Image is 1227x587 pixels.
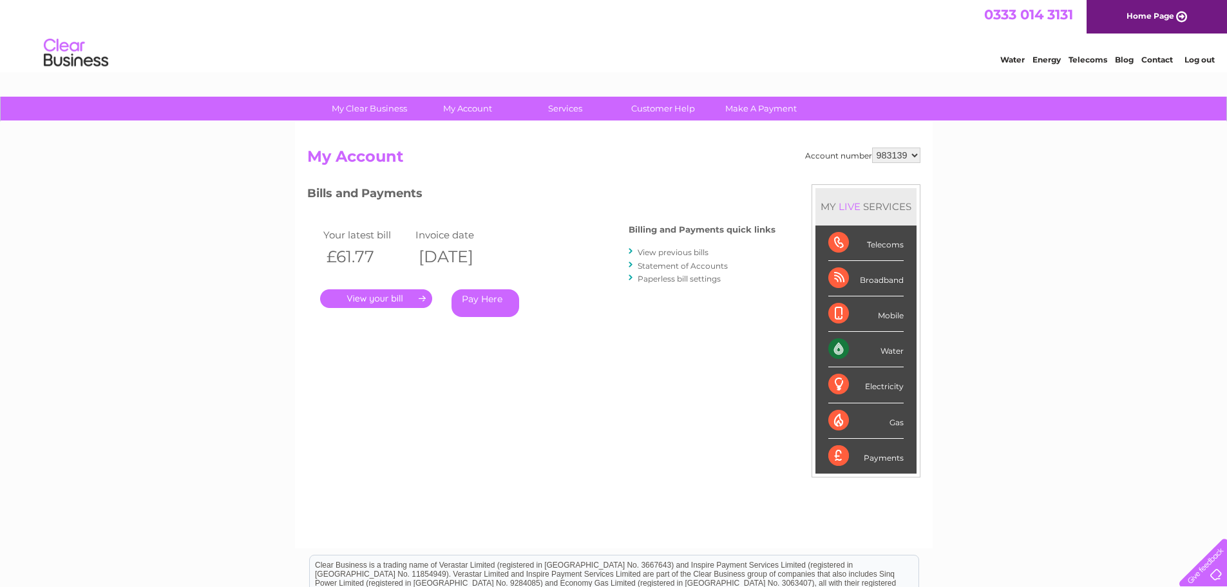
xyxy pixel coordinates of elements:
[512,97,618,120] a: Services
[629,225,775,235] h4: Billing and Payments quick links
[452,289,519,317] a: Pay Here
[610,97,716,120] a: Customer Help
[320,226,413,244] td: Your latest bill
[414,97,520,120] a: My Account
[828,332,904,367] div: Water
[43,34,109,73] img: logo.png
[638,274,721,284] a: Paperless bill settings
[828,226,904,261] div: Telecoms
[307,184,775,207] h3: Bills and Payments
[307,148,920,172] h2: My Account
[805,148,920,163] div: Account number
[828,403,904,439] div: Gas
[412,226,505,244] td: Invoice date
[320,289,432,308] a: .
[708,97,814,120] a: Make A Payment
[984,6,1073,23] a: 0333 014 3131
[1069,55,1107,64] a: Telecoms
[310,7,918,63] div: Clear Business is a trading name of Verastar Limited (registered in [GEOGRAPHIC_DATA] No. 3667643...
[828,261,904,296] div: Broadband
[638,247,709,257] a: View previous bills
[412,244,505,270] th: [DATE]
[828,296,904,332] div: Mobile
[320,244,413,270] th: £61.77
[1184,55,1215,64] a: Log out
[1000,55,1025,64] a: Water
[1115,55,1134,64] a: Blog
[836,200,863,213] div: LIVE
[815,188,917,225] div: MY SERVICES
[638,261,728,271] a: Statement of Accounts
[1032,55,1061,64] a: Energy
[828,439,904,474] div: Payments
[828,367,904,403] div: Electricity
[1141,55,1173,64] a: Contact
[316,97,423,120] a: My Clear Business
